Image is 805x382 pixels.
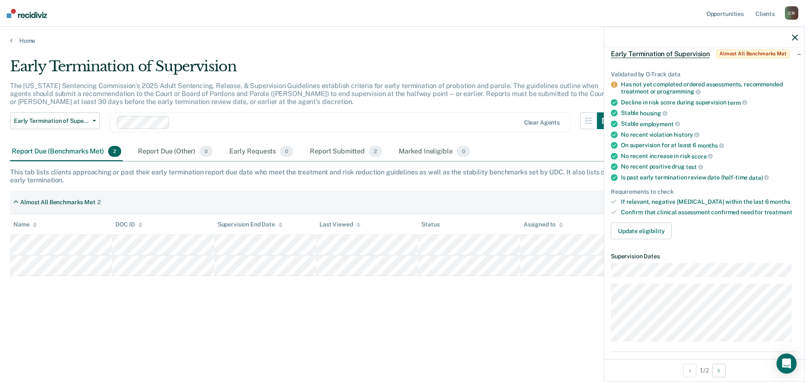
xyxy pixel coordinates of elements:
[218,221,283,228] div: Supervision End Date
[611,253,798,260] dt: Supervision Dates
[136,143,214,161] div: Report Due (Other)
[621,99,798,106] div: Decline in risk score during supervision
[717,49,789,58] span: Almost All Benchmarks Met
[621,109,798,117] div: Stable
[611,70,798,78] div: Validated by O-Track data
[200,146,213,157] span: 0
[10,168,795,184] div: This tab lists clients approaching or past their early termination report due date who meet the t...
[621,209,798,216] div: Confirm that clinical assessment confirmed need for
[776,353,797,374] div: Open Intercom Messenger
[621,131,798,138] div: No recent violation
[10,37,795,44] a: Home
[640,120,680,127] span: employment
[611,49,710,58] span: Early Termination of Supervision
[621,163,798,171] div: No recent positive drug
[764,209,792,216] span: treatment
[785,6,798,20] div: C N
[524,221,563,228] div: Assigned to
[621,142,798,149] div: On supervision for at least 6
[421,221,439,228] div: Status
[727,99,747,106] span: term
[280,146,293,157] span: 0
[611,223,672,239] button: Update eligibility
[369,146,382,157] span: 2
[604,40,805,67] div: Early Termination of SupervisionAlmost All Benchmarks Met
[97,199,101,206] div: 2
[749,174,769,181] span: date)
[13,221,37,228] div: Name
[228,143,295,161] div: Early Requests
[604,359,805,381] div: 1 / 2
[691,153,713,159] span: score
[20,199,96,206] div: Almost All Benchmarks Met
[621,152,798,160] div: No recent increase in risk
[397,143,472,161] div: Marked Ineligible
[621,120,798,128] div: Stable
[683,364,696,377] button: Previous Opportunity
[308,143,384,161] div: Report Submitted
[712,364,726,377] button: Next Opportunity
[770,198,790,205] span: months
[319,221,360,228] div: Last Viewed
[686,164,703,170] span: test
[115,221,142,228] div: DOC ID
[524,119,560,126] div: Clear agents
[14,117,89,125] span: Early Termination of Supervision
[10,143,123,161] div: Report Due (Benchmarks Met)
[10,58,614,82] div: Early Termination of Supervision
[611,188,798,195] div: Requirements to check
[621,81,798,95] div: Has not yet completed ordered assessments, recommended treatment or programming
[10,82,607,106] p: The [US_STATE] Sentencing Commission’s 2025 Adult Sentencing, Release, & Supervision Guidelines e...
[640,110,667,117] span: housing
[457,146,470,157] span: 0
[7,9,47,18] img: Recidiviz
[621,198,798,205] div: If relevant, negative [MEDICAL_DATA] within the last 6
[108,146,121,157] span: 2
[674,131,699,138] span: history
[621,174,798,182] div: Is past early termination review date (half-time
[698,142,724,149] span: months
